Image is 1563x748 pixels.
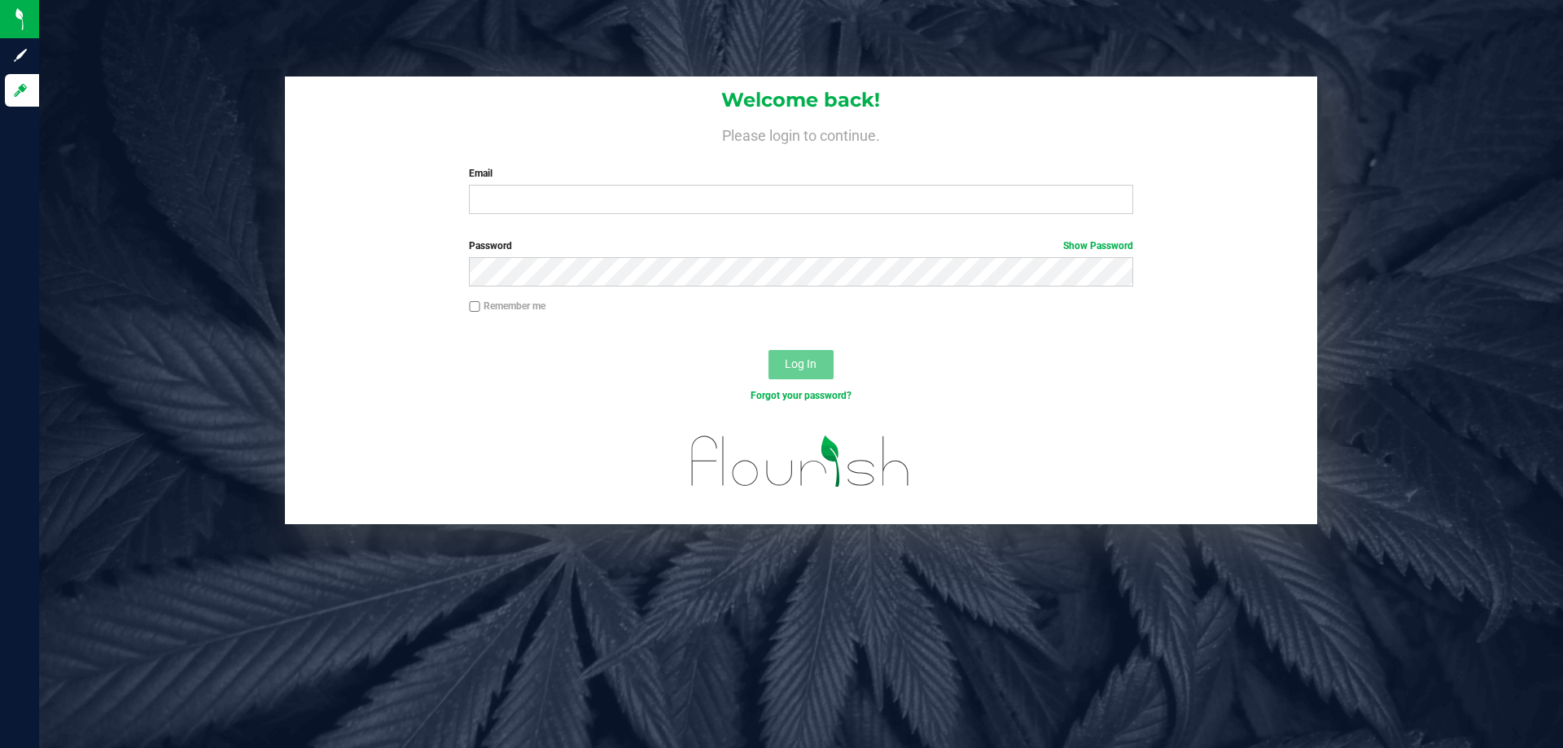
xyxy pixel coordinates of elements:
[469,240,512,252] span: Password
[12,47,28,63] inline-svg: Sign up
[469,299,545,313] label: Remember me
[469,301,480,313] input: Remember me
[285,90,1317,111] h1: Welcome back!
[12,82,28,98] inline-svg: Log in
[751,390,852,401] a: Forgot your password?
[768,350,834,379] button: Log In
[785,357,817,370] span: Log In
[285,124,1317,143] h4: Please login to continue.
[469,166,1132,181] label: Email
[672,420,930,503] img: flourish_logo.svg
[1063,240,1133,252] a: Show Password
